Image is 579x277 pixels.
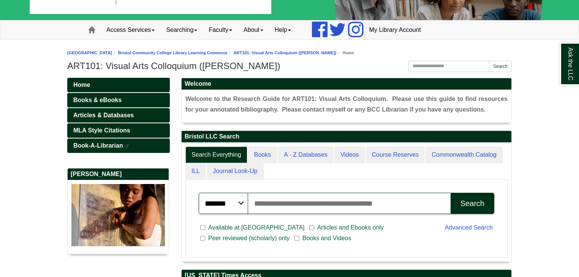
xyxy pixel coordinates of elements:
a: Books & eBooks [67,93,170,107]
a: ART101: Visual Arts Colloquium ([PERSON_NAME]) [234,50,337,55]
h1: ART101: Visual Arts Colloquium ([PERSON_NAME]) [67,61,512,71]
div: Search [460,199,484,208]
a: Videos [334,146,365,164]
button: Search [451,193,494,214]
input: Available at [GEOGRAPHIC_DATA] [200,224,205,231]
a: Search Everything [185,146,247,164]
a: Articles & Databases [67,108,170,123]
h2: Welcome [182,78,511,90]
span: Articles and Ebooks only [314,223,387,232]
nav: breadcrumb [67,49,512,57]
a: Home [67,78,170,92]
input: Books and Videos [294,235,299,242]
h2: [PERSON_NAME] [68,168,169,180]
span: Book-A-Librarian [73,142,123,149]
a: Searching [160,20,203,39]
a: About [238,20,269,39]
span: Home [73,82,90,88]
a: Faculty [203,20,238,39]
a: A - Z Databases [278,146,334,164]
a: Books [248,146,277,164]
span: Peer reviewed (scholarly) only [205,234,293,243]
div: Guide Pages [67,78,170,262]
a: My Library Account [364,20,427,39]
a: Access Services [101,20,160,39]
input: Articles and Ebooks only [309,224,314,231]
li: Home [336,49,354,57]
a: Book-A-Librarian [67,138,170,153]
a: Help [269,20,297,39]
span: Welcome to the Research Guide for ART101: Visual Arts Colloquium. Please use this guide to find r... [185,96,508,113]
a: Journal Look-Up [207,163,263,180]
a: ILL [185,163,206,180]
span: Books & eBooks [73,97,122,103]
a: [GEOGRAPHIC_DATA] [67,50,112,55]
i: This link opens in a new window [125,145,129,148]
a: MLA Style Citations [67,123,170,138]
button: Search [489,61,512,72]
a: Commonwealth Catalog [426,146,503,164]
a: Bristol Community College Library Learning Commons [118,50,228,55]
h2: Bristol LLC Search [182,131,511,143]
span: Books and Videos [299,234,354,243]
span: Articles & Databases [73,112,134,118]
span: MLA Style Citations [73,127,130,134]
a: Course Reserves [366,146,425,164]
input: Peer reviewed (scholarly) only [200,235,205,242]
a: Advanced Search [445,224,493,231]
span: Available at [GEOGRAPHIC_DATA] [205,223,307,232]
